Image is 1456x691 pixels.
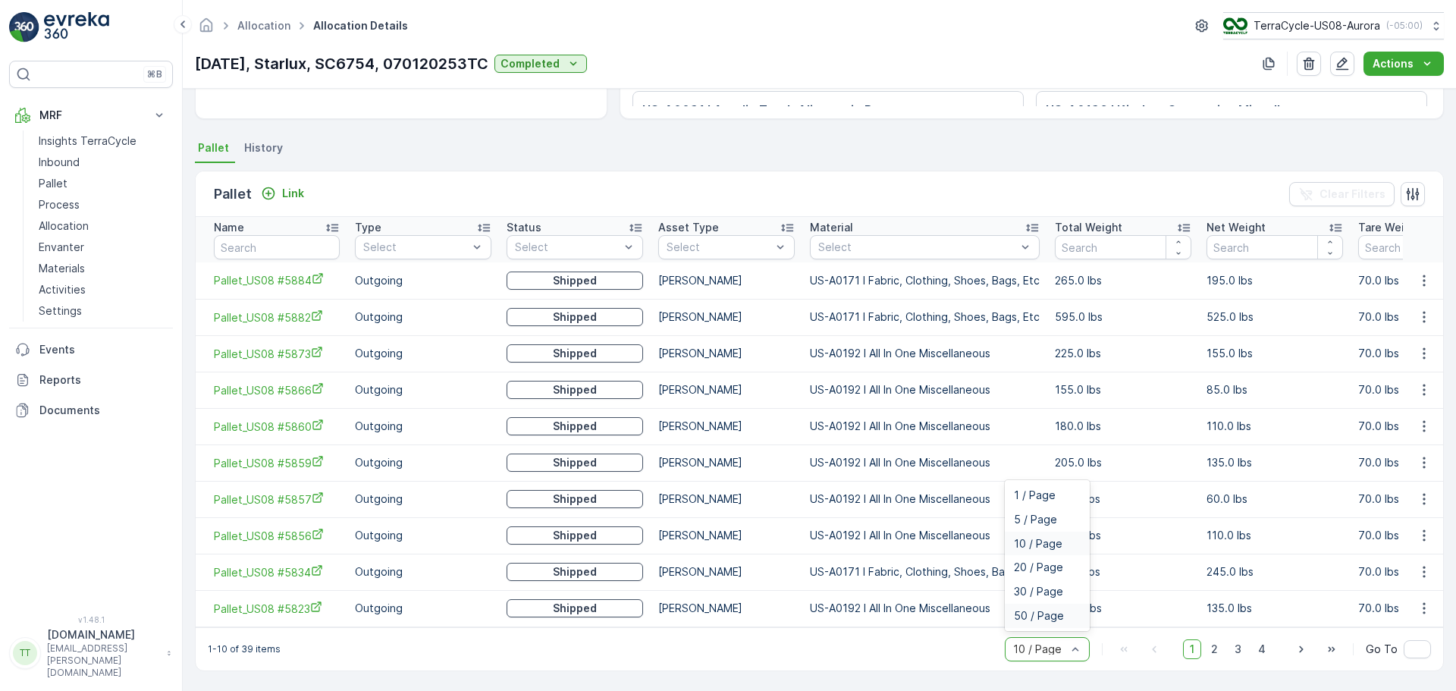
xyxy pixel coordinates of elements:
span: 2 [1204,639,1225,659]
a: Allocation [33,215,173,237]
a: Activities [33,279,173,300]
p: Select [363,240,468,255]
p: US-A0091 I Acrylic Teeth Aligners in Bags [642,101,895,119]
td: Outgoing [347,517,499,554]
td: 245.0 lbs [1199,554,1351,590]
p: Select [667,240,771,255]
p: Process [39,197,80,212]
td: Outgoing [347,335,499,372]
span: 4 [1251,639,1272,659]
button: Clear Filters [1289,182,1395,206]
td: Outgoing [347,299,499,335]
a: Pallet_US08 #5884 [214,272,340,288]
a: Insights TerraCycle [33,130,173,152]
button: Actions [1363,52,1444,76]
button: Shipped [507,599,643,617]
a: Materials [33,258,173,279]
a: Inbound [33,152,173,173]
span: 30 / Page [1014,586,1063,598]
a: Events [9,335,173,365]
td: 195.0 lbs [1199,262,1351,299]
p: Envanter [39,240,84,255]
p: [DOMAIN_NAME] [47,627,159,642]
p: Select [515,240,620,255]
a: Pallet_US08 #5859 [214,455,340,471]
p: Materials [39,261,85,276]
p: Select [818,240,1016,255]
span: 5 / Page [1014,514,1057,526]
td: Outgoing [347,554,499,590]
img: logo [9,12,39,42]
p: Activities [39,282,86,297]
td: Outgoing [347,408,499,444]
p: ⌘B [147,68,162,80]
td: US-A0192 I All In One Miscellaneous [802,335,1047,372]
td: US-A0192 I All In One Miscellaneous [802,444,1047,481]
button: Shipped [507,417,643,435]
a: Pallet_US08 #5873 [214,346,340,362]
td: US-A0171 I Fabric, Clothing, Shoes, Bags, Etc [802,262,1047,299]
button: Shipped [507,563,643,581]
p: Shipped [553,492,597,507]
p: Insights TerraCycle [39,133,136,149]
td: 205.0 lbs [1047,590,1199,627]
p: Shipped [553,601,597,616]
button: MRF [9,100,173,130]
p: Allocation [39,218,89,234]
p: US-A0196 I Kitchen Separation Miscellaneous [1046,101,1325,119]
td: 315.0 lbs [1047,554,1199,590]
p: Documents [39,403,167,418]
p: Actions [1373,56,1414,71]
td: US-A0171 I Fabric, Clothing, Shoes, Bags, Etc [802,554,1047,590]
p: Shipped [553,346,597,361]
button: Shipped [507,344,643,363]
td: 265.0 lbs [1047,262,1199,299]
button: TerraCycle-US08-Aurora(-05:00) [1223,12,1444,39]
button: Link [255,184,310,203]
button: Shipped [507,308,643,326]
a: Documents [9,395,173,426]
td: [PERSON_NAME] [651,481,802,517]
span: Pallet_US08 #5856 [214,528,340,544]
span: Pallet [198,140,229,155]
a: Homepage [198,23,215,36]
span: 1 / Page [1014,489,1056,501]
span: Go To [1366,642,1398,657]
span: 20 / Page [1014,561,1063,573]
a: Reports [9,365,173,395]
button: Shipped [507,381,643,399]
p: Material [810,220,853,235]
span: 3 [1228,639,1248,659]
td: Outgoing [347,262,499,299]
span: 10 / Page [1014,538,1062,550]
a: Pallet_US08 #5866 [214,382,340,398]
td: US-A0192 I All In One Miscellaneous [802,408,1047,444]
span: History [244,140,283,155]
p: Tare Weight [1358,220,1422,235]
a: Pallet [33,173,173,194]
p: Type [355,220,381,235]
a: Pallet_US08 #5882 [214,309,340,325]
td: US-A0192 I All In One Miscellaneous [802,517,1047,554]
td: [PERSON_NAME] [651,590,802,627]
p: Events [39,342,167,357]
p: Reports [39,372,167,388]
td: 225.0 lbs [1047,335,1199,372]
span: 1 [1183,639,1201,659]
p: Net Weight [1207,220,1266,235]
a: Allocation [237,19,290,32]
input: Search [214,235,340,259]
td: 155.0 lbs [1199,335,1351,372]
p: Clear Filters [1319,187,1385,202]
span: Allocation Details [310,18,411,33]
button: TT[DOMAIN_NAME][EMAIL_ADDRESS][PERSON_NAME][DOMAIN_NAME] [9,627,173,679]
td: [PERSON_NAME] [651,444,802,481]
button: Completed [494,55,587,73]
p: Link [282,186,304,201]
td: 110.0 lbs [1199,408,1351,444]
span: Pallet_US08 #5860 [214,419,340,435]
p: Status [507,220,541,235]
td: 595.0 lbs [1047,299,1199,335]
p: Shipped [553,564,597,579]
